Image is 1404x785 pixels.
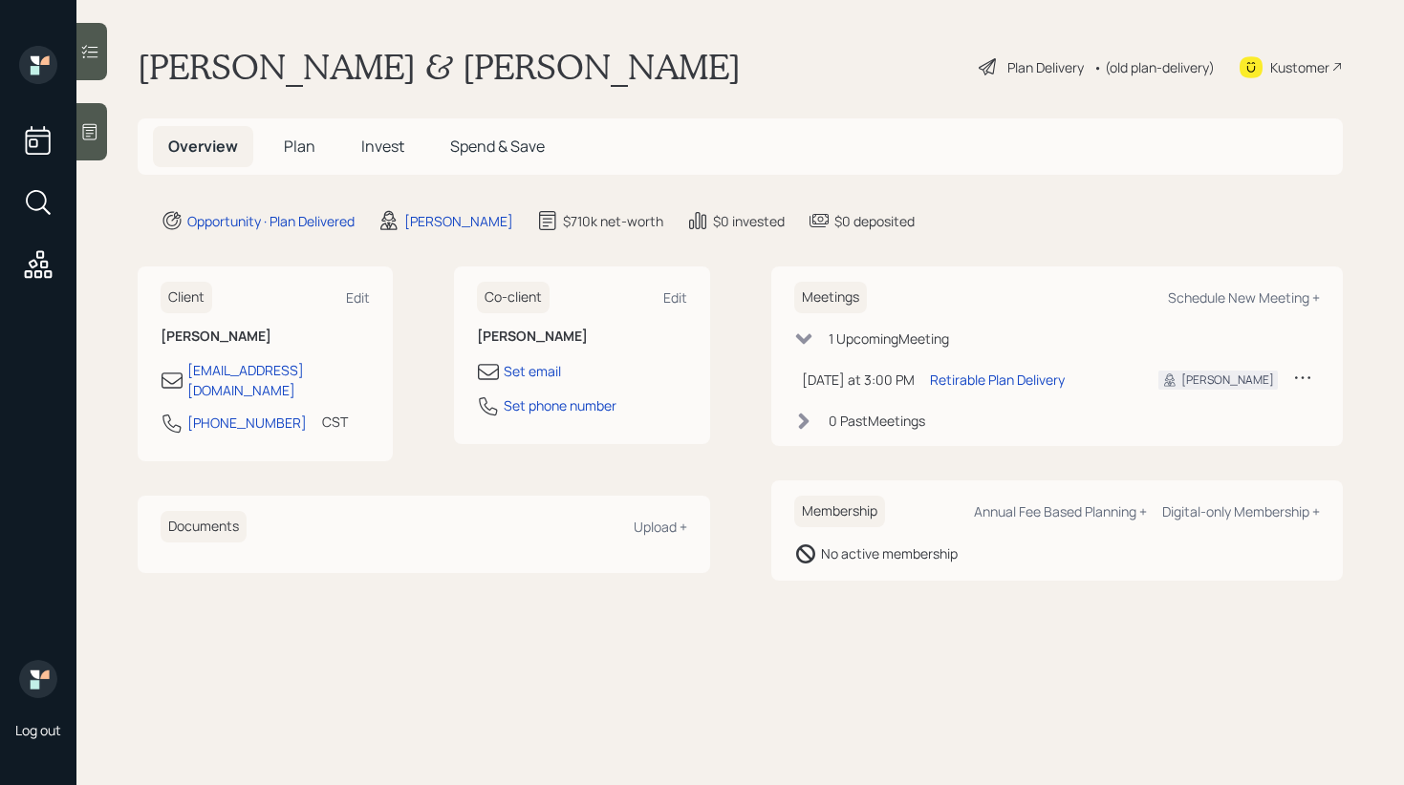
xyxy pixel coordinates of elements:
h6: [PERSON_NAME] [161,329,370,345]
div: [PERSON_NAME] [1181,371,1274,389]
h6: Co-client [477,282,550,313]
h6: Documents [161,511,247,542]
div: 0 Past Meeting s [829,411,925,431]
div: Annual Fee Based Planning + [974,502,1147,520]
div: No active membership [821,543,958,563]
h1: [PERSON_NAME] & [PERSON_NAME] [138,46,741,88]
div: $0 invested [713,211,785,231]
div: [PERSON_NAME] [404,211,513,231]
div: Set phone number [504,395,616,415]
div: 1 Upcoming Meeting [829,329,949,349]
div: CST [322,412,348,432]
span: Invest [361,136,404,157]
div: [PHONE_NUMBER] [187,413,307,433]
h6: Meetings [794,282,867,313]
h6: Membership [794,496,885,527]
div: $710k net-worth [563,211,663,231]
span: Spend & Save [450,136,545,157]
span: Plan [284,136,315,157]
div: Plan Delivery [1007,57,1084,77]
div: Edit [346,288,370,307]
img: retirable_logo.png [19,660,57,698]
div: Retirable Plan Delivery [930,370,1065,390]
h6: [PERSON_NAME] [477,329,686,345]
div: Log out [15,721,61,739]
div: Schedule New Meeting + [1168,288,1320,307]
h6: Client [161,282,212,313]
div: Set email [504,361,561,381]
div: Digital-only Membership + [1162,502,1320,520]
div: Upload + [634,518,687,536]
div: Kustomer [1270,57,1329,77]
div: • (old plan-delivery) [1093,57,1215,77]
div: Edit [663,288,687,307]
div: [DATE] at 3:00 PM [802,370,915,390]
span: Overview [168,136,238,157]
div: $0 deposited [834,211,915,231]
div: Opportunity · Plan Delivered [187,211,355,231]
div: [EMAIL_ADDRESS][DOMAIN_NAME] [187,360,370,400]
